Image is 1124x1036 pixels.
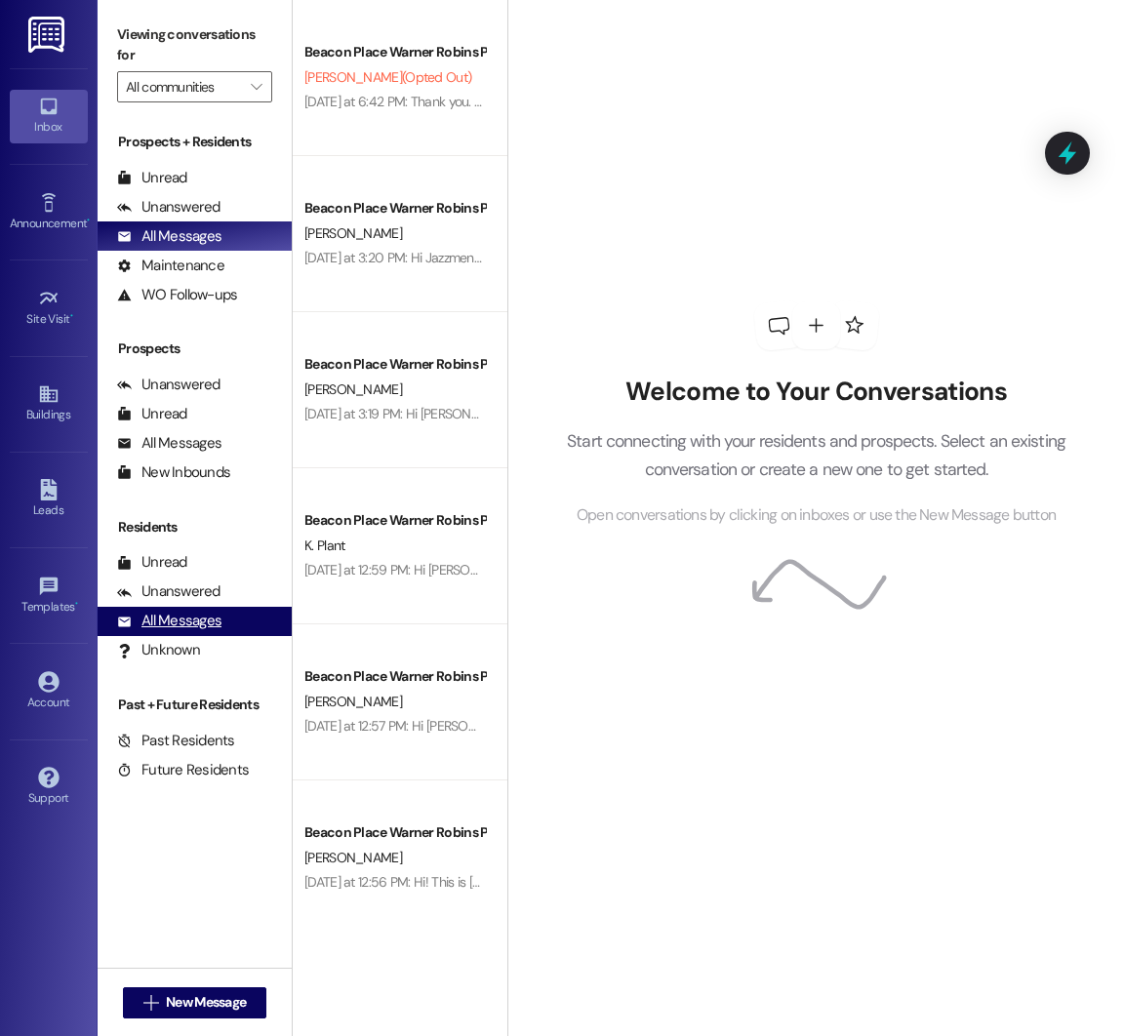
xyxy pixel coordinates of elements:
div: Unanswered [117,375,221,395]
input: All communities [126,71,241,102]
i:  [251,79,261,95]
a: Inbox [10,90,88,142]
span: • [87,214,90,227]
h2: Welcome to Your Conversations [538,377,1096,408]
div: WO Follow-ups [117,285,237,305]
div: All Messages [117,433,221,454]
span: [PERSON_NAME] [304,224,402,242]
a: Templates • [10,570,88,622]
span: [PERSON_NAME] [304,693,402,710]
a: Account [10,665,88,718]
div: Unanswered [117,581,221,602]
div: Beacon Place Warner Robins Prospect [304,822,485,843]
div: Maintenance [117,256,224,276]
div: Unread [117,404,187,424]
span: Open conversations by clicking on inboxes or use the New Message button [577,503,1056,528]
div: Unanswered [117,197,221,218]
span: • [70,309,73,323]
div: All Messages [117,611,221,631]
button: New Message [123,987,267,1018]
div: Past Residents [117,731,235,751]
div: Past + Future Residents [98,695,292,715]
div: Residents [98,517,292,538]
div: New Inbounds [117,462,230,483]
div: Beacon Place Warner Robins Prospect [304,510,485,531]
span: [PERSON_NAME] [304,849,402,866]
div: Unknown [117,640,200,660]
img: ResiDesk Logo [28,17,68,53]
div: All Messages [117,226,221,247]
span: [PERSON_NAME] (Opted Out) [304,68,471,86]
div: Unread [117,168,187,188]
span: New Message [166,992,246,1013]
div: Prospects [98,339,292,359]
div: Beacon Place Warner Robins Prospect [304,42,485,62]
div: Prospects + Residents [98,132,292,152]
p: Start connecting with your residents and prospects. Select an existing conversation or create a n... [538,427,1096,483]
a: Buildings [10,378,88,430]
div: Future Residents [117,760,249,780]
label: Viewing conversations for [117,20,272,71]
span: K. Plant [304,537,344,554]
div: Unread [117,552,187,573]
div: Beacon Place Warner Robins Prospect [304,666,485,687]
a: Leads [10,473,88,526]
span: • [75,597,78,611]
div: Beacon Place Warner Robins Prospect [304,198,485,219]
div: Beacon Place Warner Robins Prospect [304,354,485,375]
span: [PERSON_NAME] [304,380,402,398]
a: Support [10,761,88,814]
a: Site Visit • [10,282,88,335]
i:  [143,995,158,1011]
